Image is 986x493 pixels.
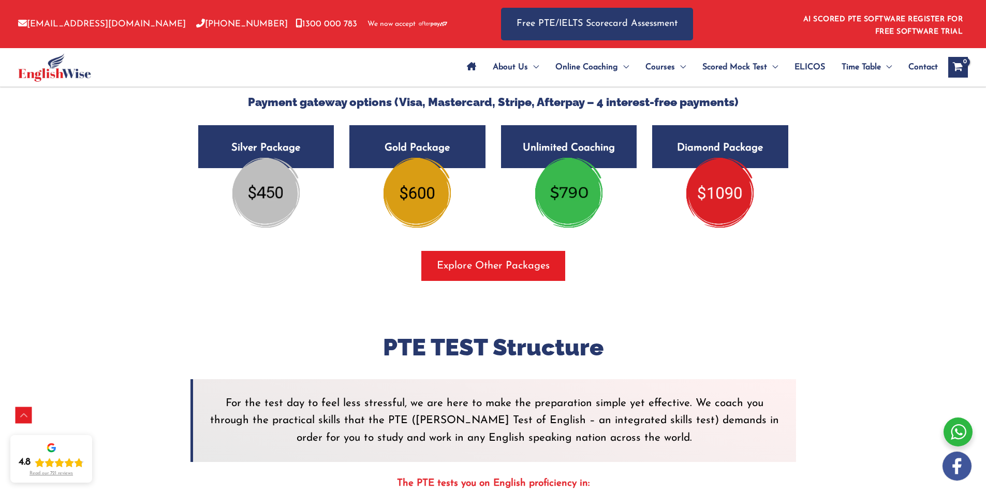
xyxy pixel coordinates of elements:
[948,57,968,78] a: View Shopping Cart, empty
[232,158,300,227] img: updatedsilver-package450
[19,456,84,469] div: Rating: 4.8 out of 5
[198,125,334,202] a: Silver Package
[296,20,357,28] a: 1300 000 783
[19,456,31,469] div: 4.8
[555,49,618,85] span: Online Coaching
[198,125,334,168] h5: Silver Package
[190,95,796,109] h5: Payment gateway options (Visa, Mastercard, Stripe, Afterpay – 4 interest-free payments)
[900,49,938,85] a: Contact
[618,49,629,85] span: Menu Toggle
[803,16,963,36] a: AI SCORED PTE SOFTWARE REGISTER FOR FREE SOFTWARE TRIAL
[694,49,786,85] a: Scored Mock TestMenu Toggle
[397,479,590,488] strong: The PTE tests you on English proficiency in:
[881,49,892,85] span: Menu Toggle
[196,20,288,28] a: [PHONE_NUMBER]
[384,158,451,227] img: gold
[908,49,938,85] span: Contact
[652,125,788,168] h5: Diamond Package
[367,19,416,29] span: We now accept
[652,125,788,202] a: Diamond Package
[501,8,693,40] a: Free PTE/IELTS Scorecard Assessment
[18,20,186,28] a: [EMAIL_ADDRESS][DOMAIN_NAME]
[794,49,825,85] span: ELICOS
[637,49,694,85] a: CoursesMenu Toggle
[686,158,754,227] img: diamond-pte-package
[645,49,675,85] span: Courses
[190,333,796,363] h2: PTE TEST Structure
[421,251,565,281] button: Explore Other Packages
[547,49,637,85] a: Online CoachingMenu Toggle
[501,125,637,168] h5: Unlimited Coaching
[349,125,485,202] a: Gold Package
[535,158,602,227] img: updatedsilver-package450
[767,49,778,85] span: Menu Toggle
[459,49,938,85] nav: Site Navigation: Main Menu
[30,471,73,476] div: Read our 721 reviews
[419,21,447,27] img: Afterpay-Logo
[842,49,881,85] span: Time Table
[484,49,547,85] a: About UsMenu Toggle
[349,125,485,168] h5: Gold Package
[209,395,781,446] p: For the test day to feel less stressful, we are here to make the preparation simple yet effective...
[528,49,539,85] span: Menu Toggle
[943,452,972,481] img: white-facebook.png
[675,49,686,85] span: Menu Toggle
[786,49,833,85] a: ELICOS
[797,7,968,41] aside: Header Widget 1
[833,49,900,85] a: Time TableMenu Toggle
[702,49,767,85] span: Scored Mock Test
[493,49,528,85] span: About Us
[18,53,91,82] img: cropped-ew-logo
[501,125,637,202] a: Unlimited Coaching
[437,259,550,273] span: Explore Other Packages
